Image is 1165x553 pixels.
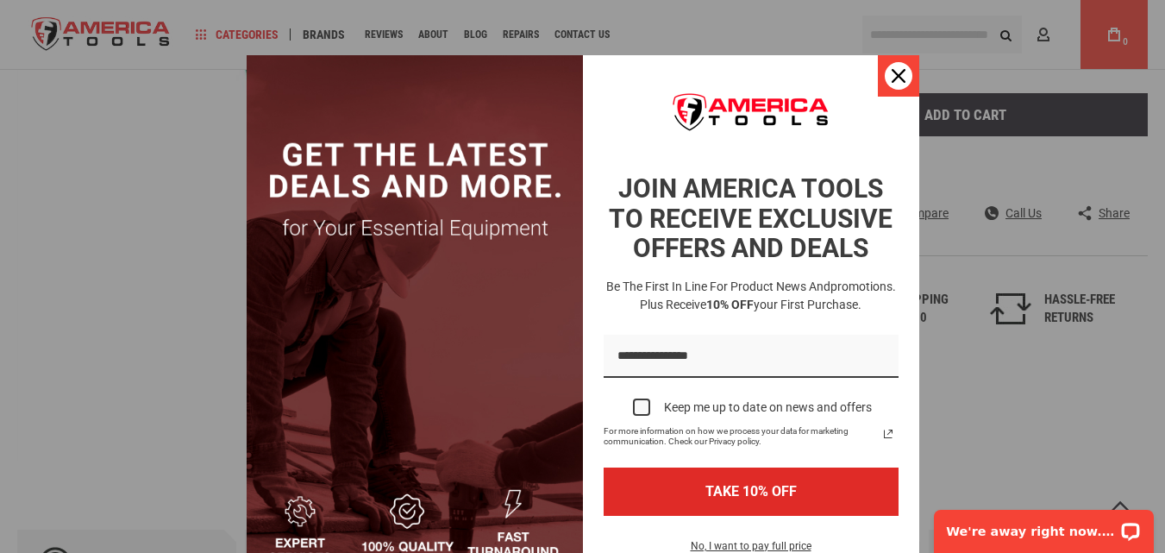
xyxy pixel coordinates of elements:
span: For more information on how we process your data for marketing communication. Check our Privacy p... [604,426,878,447]
button: Close [878,55,919,97]
svg: close icon [892,69,905,83]
iframe: LiveChat chat widget [923,499,1165,553]
a: Read our Privacy Policy [878,424,899,444]
button: TAKE 10% OFF [604,468,899,515]
strong: 10% OFF [706,298,754,311]
strong: JOIN AMERICA TOOLS TO RECEIVE EXCLUSIVE OFFERS AND DEALS [609,173,893,263]
div: Keep me up to date on news and offers [664,400,872,415]
input: Email field [604,335,899,379]
svg: link icon [878,424,899,444]
span: promotions. Plus receive your first purchase. [640,280,896,311]
h3: Be the first in line for product news and [600,278,902,314]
